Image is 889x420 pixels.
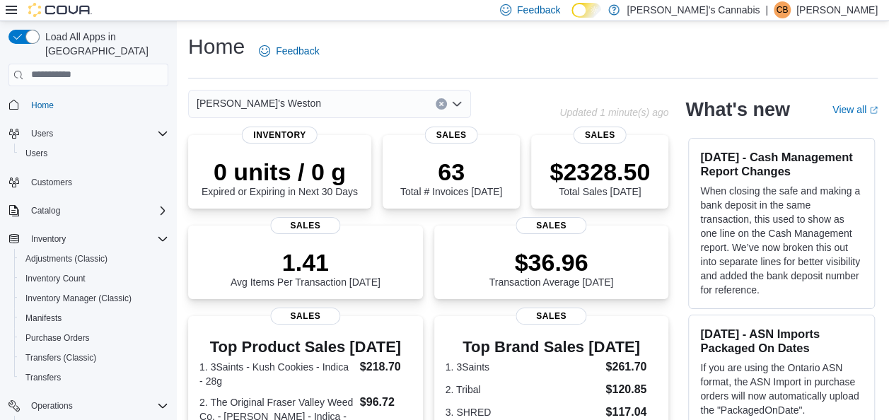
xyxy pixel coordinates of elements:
[188,33,245,61] h1: Home
[605,381,657,398] dd: $120.85
[14,269,174,288] button: Inventory Count
[20,270,91,287] a: Inventory Count
[202,158,358,186] p: 0 units / 0 g
[253,37,325,65] a: Feedback
[3,229,174,249] button: Inventory
[20,349,168,366] span: Transfers (Classic)
[25,332,90,344] span: Purchase Orders
[25,352,96,363] span: Transfers (Classic)
[574,127,627,144] span: Sales
[202,158,358,197] div: Expired or Expiring in Next 30 Days
[25,125,168,142] span: Users
[14,144,174,163] button: Users
[25,173,168,191] span: Customers
[14,368,174,387] button: Transfers
[25,97,59,114] a: Home
[517,3,560,17] span: Feedback
[360,358,412,375] dd: $218.70
[199,360,354,388] dt: 1. 3Saints - Kush Cookies - Indica - 28g
[777,1,789,18] span: CB
[31,233,66,245] span: Inventory
[25,397,79,414] button: Operations
[25,273,86,284] span: Inventory Count
[14,328,174,348] button: Purchase Orders
[25,293,132,304] span: Inventory Manager (Classic)
[360,394,412,411] dd: $96.72
[25,253,108,264] span: Adjustments (Classic)
[25,148,47,159] span: Users
[700,361,863,417] p: If you are using the Ontario ASN format, the ASN Import in purchase orders will now automatically...
[3,201,174,221] button: Catalog
[451,98,463,110] button: Open list of options
[270,308,340,325] span: Sales
[14,249,174,269] button: Adjustments (Classic)
[31,400,73,412] span: Operations
[3,172,174,192] button: Customers
[3,95,174,115] button: Home
[31,177,72,188] span: Customers
[774,1,791,18] div: Cyrena Brathwaite
[28,3,92,17] img: Cova
[700,327,863,355] h3: [DATE] - ASN Imports Packaged On Dates
[231,248,380,276] p: 1.41
[571,3,601,18] input: Dark Mode
[489,248,614,288] div: Transaction Average [DATE]
[446,405,600,419] dt: 3. SHRED
[400,158,502,186] p: 63
[31,100,54,111] span: Home
[25,174,78,191] a: Customers
[20,270,168,287] span: Inventory Count
[20,250,113,267] a: Adjustments (Classic)
[25,202,66,219] button: Catalog
[550,158,650,186] p: $2328.50
[20,369,66,386] a: Transfers
[20,250,168,267] span: Adjustments (Classic)
[627,1,760,18] p: [PERSON_NAME]'s Cannabis
[242,127,318,144] span: Inventory
[14,288,174,308] button: Inventory Manager (Classic)
[25,313,62,324] span: Manifests
[25,231,71,247] button: Inventory
[20,290,168,307] span: Inventory Manager (Classic)
[20,329,95,346] a: Purchase Orders
[25,231,168,247] span: Inventory
[559,107,668,118] p: Updated 1 minute(s) ago
[3,124,174,144] button: Users
[516,217,586,234] span: Sales
[425,127,478,144] span: Sales
[20,290,137,307] a: Inventory Manager (Classic)
[446,360,600,374] dt: 1. 3Saints
[20,349,102,366] a: Transfers (Classic)
[25,96,168,114] span: Home
[3,396,174,416] button: Operations
[276,44,319,58] span: Feedback
[14,348,174,368] button: Transfers (Classic)
[796,1,878,18] p: [PERSON_NAME]
[25,372,61,383] span: Transfers
[436,98,447,110] button: Clear input
[20,329,168,346] span: Purchase Orders
[25,397,168,414] span: Operations
[516,308,586,325] span: Sales
[700,150,863,178] h3: [DATE] - Cash Management Report Changes
[31,128,53,139] span: Users
[20,369,168,386] span: Transfers
[700,184,863,297] p: When closing the safe and making a bank deposit in the same transaction, this used to show as one...
[20,310,67,327] a: Manifests
[550,158,650,197] div: Total Sales [DATE]
[25,202,168,219] span: Catalog
[20,145,53,162] a: Users
[832,104,878,115] a: View allExternal link
[14,308,174,328] button: Manifests
[489,248,614,276] p: $36.96
[400,158,502,197] div: Total # Invoices [DATE]
[25,125,59,142] button: Users
[20,310,168,327] span: Manifests
[20,145,168,162] span: Users
[199,339,412,356] h3: Top Product Sales [DATE]
[270,217,340,234] span: Sales
[869,106,878,115] svg: External link
[446,383,600,397] dt: 2. Tribal
[231,248,380,288] div: Avg Items Per Transaction [DATE]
